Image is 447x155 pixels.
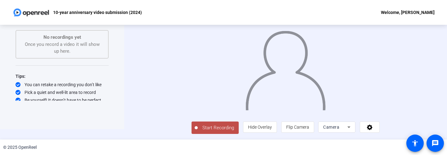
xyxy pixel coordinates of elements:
[16,73,109,80] div: Tips:
[243,122,277,133] button: Hide Overlay
[3,144,37,151] div: © 2025 OpenReel
[16,82,109,88] div: You can retake a recording you don’t like
[281,122,314,133] button: Flip Camera
[198,124,239,131] span: Start Recording
[53,9,142,16] p: 10-year anniversary video submission (2024)
[12,6,50,19] img: OpenReel logo
[381,9,435,16] div: Welcome, [PERSON_NAME]
[16,97,109,103] div: Be yourself! It doesn’t have to be perfect
[323,125,339,130] span: Camera
[22,34,102,41] p: No recordings yet
[248,125,272,130] span: Hide Overlay
[16,89,109,95] div: Pick a quiet and well-lit area to record
[411,139,419,147] mat-icon: accessibility
[286,125,309,130] span: Flip Camera
[431,139,439,147] mat-icon: message
[192,122,239,134] button: Start Recording
[22,34,102,55] div: Once you record a video it will show up here.
[245,26,326,110] img: overlay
